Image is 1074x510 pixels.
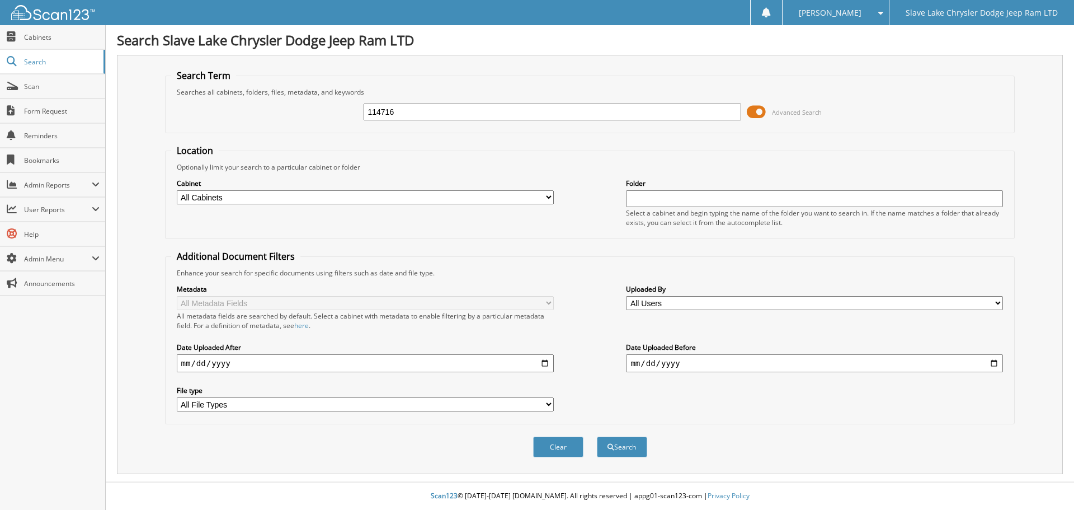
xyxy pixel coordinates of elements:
h1: Search Slave Lake Chrysler Dodge Jeep Ram LTD [117,31,1063,49]
input: end [626,354,1003,372]
span: Reminders [24,131,100,141]
legend: Search Term [171,69,236,82]
a: here [294,321,309,330]
span: Cabinets [24,32,100,42]
div: Optionally limit your search to a particular cabinet or folder [171,162,1009,172]
div: Enhance your search for specific documents using filters such as date and file type. [171,268,1009,278]
span: Admin Menu [24,254,92,264]
label: Cabinet [177,179,554,188]
legend: Location [171,144,219,157]
label: Date Uploaded After [177,343,554,352]
span: Advanced Search [772,108,822,116]
div: All metadata fields are searched by default. Select a cabinet with metadata to enable filtering b... [177,311,554,330]
span: Scan123 [431,491,458,500]
label: File type [177,386,554,395]
div: Select a cabinet and begin typing the name of the folder you want to search in. If the name match... [626,208,1003,227]
button: Clear [533,437,583,457]
span: Slave Lake Chrysler Dodge Jeep Ram LTD [906,10,1058,16]
span: [PERSON_NAME] [799,10,861,16]
div: Searches all cabinets, folders, files, metadata, and keywords [171,87,1009,97]
span: User Reports [24,205,92,214]
span: Announcements [24,279,100,288]
img: scan123-logo-white.svg [11,5,95,20]
label: Metadata [177,284,554,294]
label: Date Uploaded Before [626,343,1003,352]
button: Search [597,437,647,457]
a: Privacy Policy [708,491,750,500]
span: Search [24,57,98,67]
span: Scan [24,82,100,91]
label: Folder [626,179,1003,188]
input: start [177,354,554,372]
legend: Additional Document Filters [171,250,300,263]
span: Bookmarks [24,156,100,165]
span: Form Request [24,106,100,116]
span: Help [24,230,100,239]
iframe: Chat Widget [1018,456,1074,510]
span: Admin Reports [24,180,92,190]
div: © [DATE]-[DATE] [DOMAIN_NAME]. All rights reserved | appg01-scan123-com | [106,483,1074,510]
label: Uploaded By [626,284,1003,294]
